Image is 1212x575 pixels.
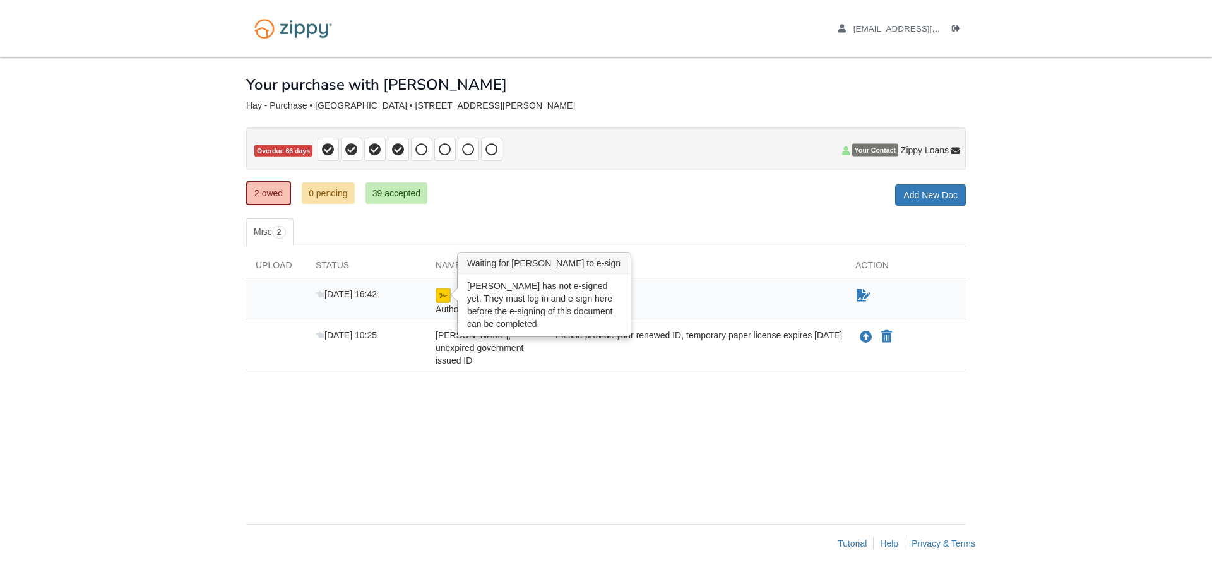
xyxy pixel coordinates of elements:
a: Log out [952,24,966,37]
span: Overdue 66 days [254,145,312,157]
a: Help [880,538,898,548]
span: Your Contact [852,144,898,157]
a: Privacy & Terms [912,538,975,548]
a: 2 owed [246,181,291,205]
a: Tutorial [838,538,867,548]
a: Waiting for your co-borrower to e-sign [855,288,872,303]
span: [DATE] 16:42 [316,289,377,299]
h1: Your purchase with [PERSON_NAME] [246,76,507,93]
img: esign [436,288,451,303]
div: Please provide your renewed ID, temporary paper license expires [DATE] [546,329,846,367]
span: nyteovvl@yahoo.com [853,24,998,33]
a: edit profile [838,24,998,37]
div: Status [306,259,426,278]
button: Upload Elizabeth Metz - Valid, unexpired government issued ID [858,329,874,345]
h3: Waiting for [PERSON_NAME] to e-sign [458,254,630,274]
div: Name [426,259,546,278]
div: [PERSON_NAME] has not e-signed yet. They must log in and e-sign here before the e-signing of this... [458,274,630,336]
span: 2 [272,226,287,239]
img: Logo [246,13,340,45]
span: [DATE] 10:25 [316,330,377,340]
div: Upload [246,259,306,278]
a: 39 accepted [365,182,427,204]
div: Action [846,259,966,278]
button: Declare Elizabeth Metz - Valid, unexpired government issued ID not applicable [880,329,893,345]
a: Misc [246,218,294,246]
div: Description [546,259,846,278]
a: Add New Doc [895,184,966,206]
span: Zippy Loans [901,144,949,157]
div: Hay - Purchase • [GEOGRAPHIC_DATA] • [STREET_ADDRESS][PERSON_NAME] [246,100,966,111]
a: 0 pending [302,182,355,204]
span: [PERSON_NAME], unexpired government issued ID [436,330,523,365]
